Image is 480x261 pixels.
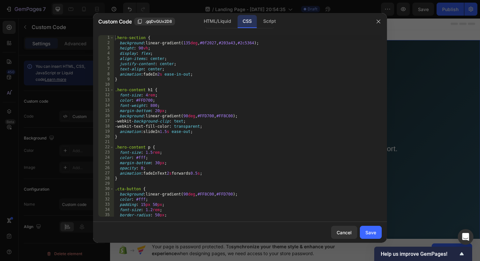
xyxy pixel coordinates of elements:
[458,229,473,245] div: Open Intercom Messenger
[98,119,114,124] div: 17
[98,77,114,82] div: 9
[98,155,114,160] div: 24
[98,56,114,61] div: 5
[87,95,304,126] h1: Luxury Redefined
[98,93,114,98] div: 12
[165,151,227,167] a: Shop Now
[98,40,114,46] div: 2
[98,113,114,119] div: 16
[145,19,172,24] span: .gqDvGUx2D8
[331,226,357,239] button: Cancel
[98,186,114,192] div: 30
[98,171,114,176] div: 27
[98,166,114,171] div: 26
[98,202,114,207] div: 33
[360,226,382,239] button: Save
[98,18,132,25] span: Custom Code
[98,134,114,139] div: 20
[87,133,304,145] p: Discover premium quality T-shirts crafted for style and comfort.
[98,139,114,145] div: 21
[98,108,114,113] div: 15
[98,176,114,181] div: 28
[98,129,114,134] div: 19
[98,207,114,212] div: 34
[258,15,281,28] div: Script
[98,87,114,93] div: 11
[381,251,458,257] span: Help us improve GemPages!
[98,61,114,66] div: 6
[337,229,352,236] div: Cancel
[98,192,114,197] div: 31
[98,212,114,218] div: 35
[98,35,114,40] div: 1
[134,18,175,25] button: .gqDvGUx2D8
[98,66,114,72] div: 7
[98,103,114,108] div: 14
[98,145,114,150] div: 22
[98,72,114,77] div: 8
[365,229,376,236] div: Save
[98,124,114,129] div: 18
[237,15,257,28] div: CSS
[98,82,114,87] div: 10
[199,15,236,28] div: HTML/Liquid
[98,51,114,56] div: 4
[8,15,36,21] div: Custom Code
[98,181,114,186] div: 29
[98,150,114,155] div: 23
[98,160,114,166] div: 25
[98,197,114,202] div: 32
[98,98,114,103] div: 13
[381,250,466,258] button: Show survey - Help us improve GemPages!
[98,46,114,51] div: 3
